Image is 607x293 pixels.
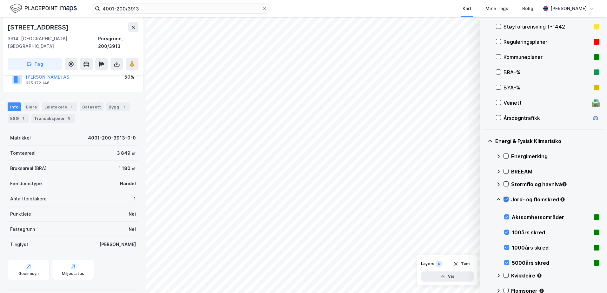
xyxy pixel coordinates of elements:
div: Bruksareal (BRA) [10,165,47,172]
div: Nei [129,225,136,233]
button: Vis [421,271,474,282]
div: 1 [68,104,75,110]
div: [STREET_ADDRESS] [8,22,70,32]
div: Geoinnsyn [18,271,39,276]
div: Mine Tags [485,5,508,12]
div: 5000års skred [512,259,591,267]
div: Kommuneplaner [504,53,591,61]
div: [PERSON_NAME] [550,5,587,12]
iframe: Chat Widget [575,263,607,293]
div: Festegrunn [10,225,35,233]
div: Reguleringsplaner [504,38,591,46]
div: Veinett [504,99,589,107]
div: Porsgrunn, 200/3913 [98,35,138,50]
div: Energi & Fysisk Klimarisiko [495,137,599,145]
div: Nei [129,210,136,218]
div: Tooltip anchor [537,273,542,278]
div: 1000års skred [512,244,591,251]
div: Bolig [522,5,533,12]
div: 1 180 ㎡ [119,165,136,172]
div: Transaksjoner [31,114,75,123]
div: 50% [124,73,134,81]
div: Miljøstatus [62,271,84,276]
input: Søk på adresse, matrikkel, gårdeiere, leietakere eller personer [100,4,262,13]
div: 3914, [GEOGRAPHIC_DATA], [GEOGRAPHIC_DATA] [8,35,98,50]
div: Layers [421,261,434,266]
button: Tøm [449,259,474,269]
div: Tomteareal [10,149,36,157]
div: 4001-200-3913-0-0 [88,134,136,142]
div: BRA–% [504,68,591,76]
div: 3 849 ㎡ [117,149,136,157]
div: Datasett [80,102,103,111]
div: 4 [436,261,442,267]
div: Kart [463,5,471,12]
div: Årsdøgntrafikk [504,114,589,122]
div: 925 172 146 [26,81,50,86]
div: Støyforurensning T-1442 [504,23,591,30]
div: Kontrollprogram for chat [575,263,607,293]
div: BYA–% [504,84,591,91]
div: 1 [121,104,127,110]
div: Info [8,102,21,111]
div: Bygg [106,102,130,111]
div: Eiendomstype [10,180,42,187]
div: Aktsomhetsområder [512,213,591,221]
button: Tag [8,58,62,70]
div: Kvikkleire [511,272,599,279]
div: BREEAM [511,168,599,175]
div: Eiere [23,102,39,111]
div: 1 [20,115,26,121]
div: Stormflo og havnivå [511,180,599,188]
div: Leietakere [42,102,77,111]
div: 🛣️ [591,99,600,107]
div: Matrikkel [10,134,31,142]
img: logo.f888ab2527a4732fd821a326f86c7f29.svg [10,3,77,14]
div: Tooltip anchor [560,197,565,202]
div: ESG [8,114,29,123]
div: Energimerking [511,153,599,160]
div: 100års skred [512,229,591,236]
div: Handel [120,180,136,187]
div: Tinglyst [10,241,28,248]
div: 9 [66,115,72,121]
div: [PERSON_NAME] [99,241,136,248]
div: 1 [134,195,136,203]
div: Jord- og flomskred [511,196,599,203]
div: Punktleie [10,210,31,218]
div: Antall leietakere [10,195,47,203]
div: Tooltip anchor [562,181,567,187]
